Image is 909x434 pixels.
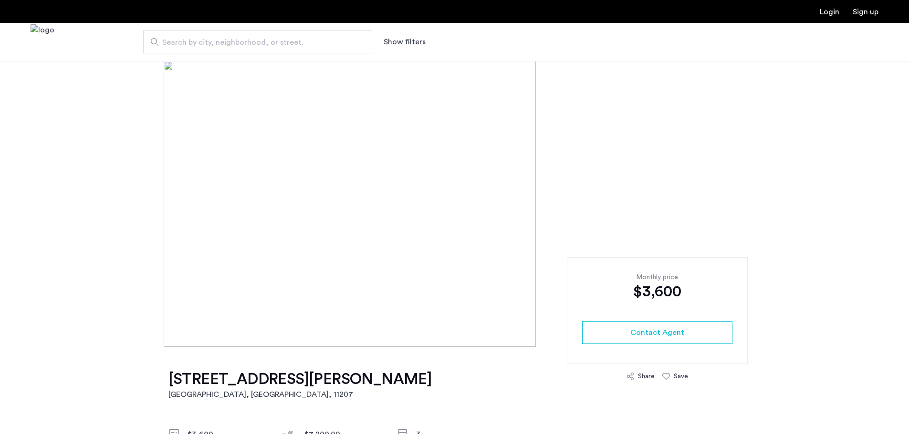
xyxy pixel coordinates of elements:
span: Contact Agent [630,327,684,338]
a: Login [820,8,839,16]
a: [STREET_ADDRESS][PERSON_NAME][GEOGRAPHIC_DATA], [GEOGRAPHIC_DATA], 11207 [168,370,432,400]
h1: [STREET_ADDRESS][PERSON_NAME] [168,370,432,389]
div: Monthly price [582,273,732,282]
h2: [GEOGRAPHIC_DATA], [GEOGRAPHIC_DATA] , 11207 [168,389,432,400]
button: Show or hide filters [384,36,426,48]
a: Cazamio Logo [31,24,54,60]
a: Registration [853,8,878,16]
div: $3,600 [582,282,732,301]
span: Search by city, neighborhood, or street. [162,37,345,48]
button: button [582,321,732,344]
img: [object%20Object] [164,61,745,347]
img: logo [31,24,54,60]
input: Apartment Search [143,30,372,53]
div: Save [674,372,688,381]
div: Share [638,372,655,381]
